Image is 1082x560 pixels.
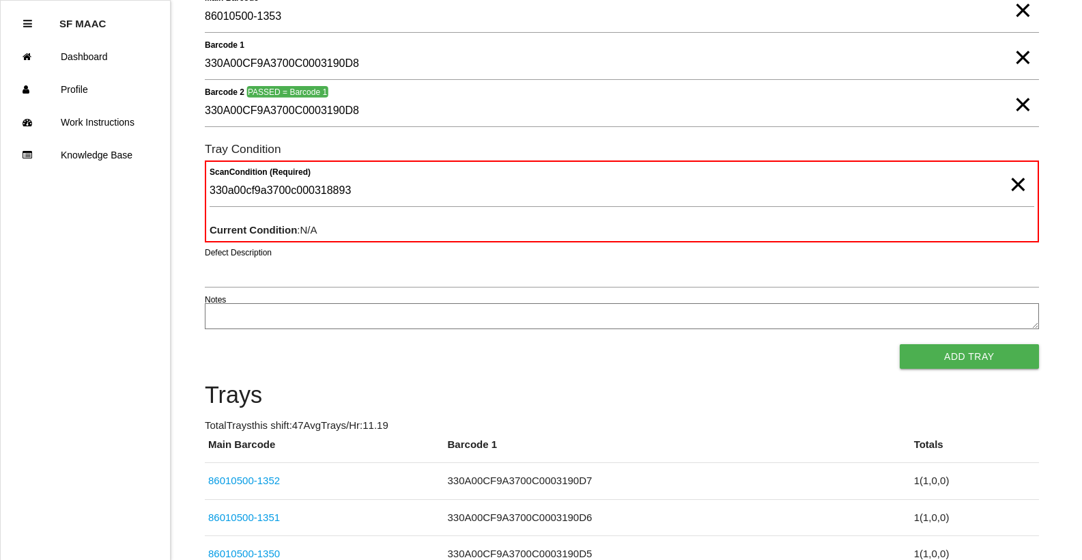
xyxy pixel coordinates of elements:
b: Scan Condition (Required) [210,167,311,176]
a: 86010500-1350 [208,548,280,559]
input: Required [205,1,1039,33]
span: PASSED = Barcode 1 [246,86,328,98]
span: Clear Input [1009,157,1027,184]
h6: Tray Condition [205,143,1039,156]
b: Barcode 1 [205,40,244,49]
a: Knowledge Base [1,139,170,171]
span: Clear Input [1014,77,1031,104]
a: 86010500-1352 [208,475,280,486]
a: 86010500-1351 [208,512,280,523]
b: Current Condition [210,224,297,236]
td: 1 ( 1 , 0 , 0 ) [911,463,1039,500]
p: SF MAAC [59,8,106,29]
div: Close [23,8,32,40]
a: Work Instructions [1,106,170,139]
label: Notes [205,294,226,306]
p: Total Trays this shift: 47 Avg Trays /Hr: 11.19 [205,418,1039,434]
td: 330A00CF9A3700C0003190D6 [444,499,911,536]
th: Totals [911,437,1039,463]
span: Clear Input [1014,30,1031,57]
span: : N/A [210,224,317,236]
a: Dashboard [1,40,170,73]
th: Barcode 1 [444,437,911,463]
td: 1 ( 1 , 0 , 0 ) [911,499,1039,536]
th: Main Barcode [205,437,444,463]
h4: Trays [205,382,1039,408]
label: Defect Description [205,247,272,259]
td: 330A00CF9A3700C0003190D7 [444,463,911,500]
a: Profile [1,73,170,106]
b: Barcode 2 [205,87,244,96]
button: Add Tray [900,344,1039,369]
